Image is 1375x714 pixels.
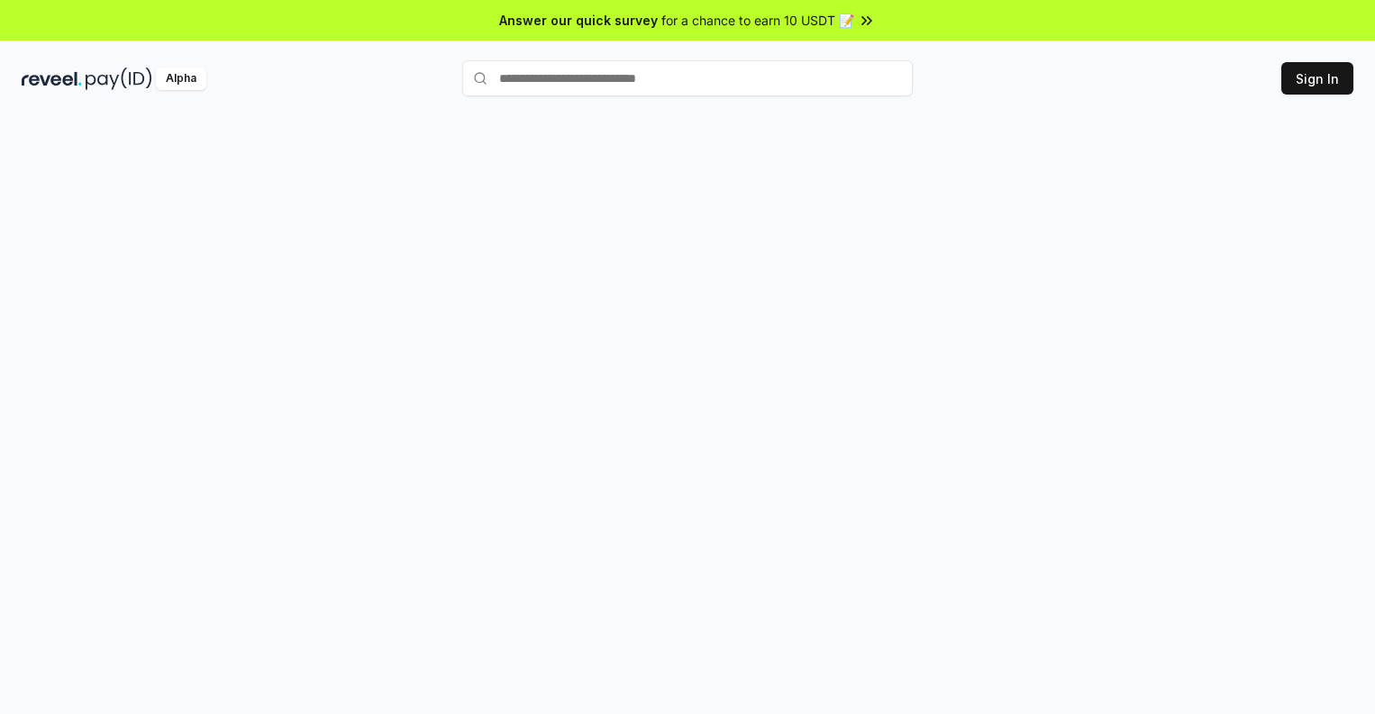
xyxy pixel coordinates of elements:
[1281,62,1353,95] button: Sign In
[499,11,658,30] span: Answer our quick survey
[22,68,82,90] img: reveel_dark
[661,11,854,30] span: for a chance to earn 10 USDT 📝
[156,68,206,90] div: Alpha
[86,68,152,90] img: pay_id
